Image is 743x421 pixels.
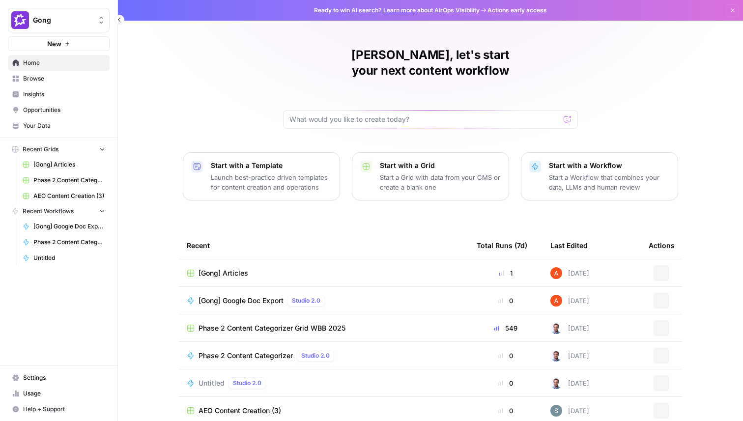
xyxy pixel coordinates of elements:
[33,253,105,262] span: Untitled
[187,406,461,416] a: AEO Content Creation (3)
[352,152,509,200] button: Start with a GridStart a Grid with data from your CMS or create a blank one
[8,71,110,86] a: Browse
[8,55,110,71] a: Home
[550,350,562,362] img: bf076u973kud3p63l3g8gndu11n6
[18,157,110,172] a: [Gong] Articles
[8,102,110,118] a: Opportunities
[23,106,105,114] span: Opportunities
[33,238,105,247] span: Phase 2 Content Categorizer
[187,295,461,307] a: [Gong] Google Doc ExportStudio 2.0
[8,386,110,401] a: Usage
[187,268,461,278] a: [Gong] Articles
[550,350,589,362] div: [DATE]
[380,161,501,170] p: Start with a Grid
[23,74,105,83] span: Browse
[18,234,110,250] a: Phase 2 Content Categorizer
[199,351,293,361] span: Phase 2 Content Categorizer
[549,172,670,192] p: Start a Workflow that combines your data, LLMs and human review
[18,250,110,266] a: Untitled
[18,188,110,204] a: AEO Content Creation (3)
[301,351,330,360] span: Studio 2.0
[23,389,105,398] span: Usage
[550,295,589,307] div: [DATE]
[8,401,110,417] button: Help + Support
[199,268,248,278] span: [Gong] Articles
[23,373,105,382] span: Settings
[550,232,588,259] div: Last Edited
[550,322,562,334] img: bf076u973kud3p63l3g8gndu11n6
[23,90,105,99] span: Insights
[33,15,92,25] span: Gong
[8,8,110,32] button: Workspace: Gong
[187,350,461,362] a: Phase 2 Content CategorizerStudio 2.0
[187,323,461,333] a: Phase 2 Content Categorizer Grid WBB 2025
[187,377,461,389] a: UntitledStudio 2.0
[487,6,547,15] span: Actions early access
[199,296,284,306] span: [Gong] Google Doc Export
[550,322,589,334] div: [DATE]
[550,377,589,389] div: [DATE]
[383,6,416,14] a: Learn more
[8,36,110,51] button: New
[33,176,105,185] span: Phase 2 Content Categorizer Grid WBB 2025
[8,204,110,219] button: Recent Workflows
[550,295,562,307] img: cje7zb9ux0f2nqyv5qqgv3u0jxek
[199,406,281,416] span: AEO Content Creation (3)
[18,219,110,234] a: [Gong] Google Doc Export
[289,114,560,124] input: What would you like to create today?
[477,323,535,333] div: 549
[33,192,105,200] span: AEO Content Creation (3)
[23,121,105,130] span: Your Data
[183,152,340,200] button: Start with a TemplateLaunch best-practice driven templates for content creation and operations
[11,11,29,29] img: Gong Logo
[187,232,461,259] div: Recent
[233,379,261,388] span: Studio 2.0
[477,268,535,278] div: 1
[283,47,578,79] h1: [PERSON_NAME], let's start your next content workflow
[199,323,345,333] span: Phase 2 Content Categorizer Grid WBB 2025
[8,118,110,134] a: Your Data
[23,145,58,154] span: Recent Grids
[47,39,61,49] span: New
[211,172,332,192] p: Launch best-practice driven templates for content creation and operations
[33,222,105,231] span: [Gong] Google Doc Export
[23,405,105,414] span: Help + Support
[550,267,562,279] img: cje7zb9ux0f2nqyv5qqgv3u0jxek
[18,172,110,188] a: Phase 2 Content Categorizer Grid WBB 2025
[314,6,480,15] span: Ready to win AI search? about AirOps Visibility
[477,378,535,388] div: 0
[23,207,74,216] span: Recent Workflows
[550,377,562,389] img: bf076u973kud3p63l3g8gndu11n6
[649,232,675,259] div: Actions
[292,296,320,305] span: Studio 2.0
[550,405,589,417] div: [DATE]
[380,172,501,192] p: Start a Grid with data from your CMS or create a blank one
[550,405,562,417] img: w7f6q2jfcebns90hntjxsl93h3td
[477,406,535,416] div: 0
[8,86,110,102] a: Insights
[477,296,535,306] div: 0
[477,351,535,361] div: 0
[199,378,225,388] span: Untitled
[477,232,527,259] div: Total Runs (7d)
[23,58,105,67] span: Home
[211,161,332,170] p: Start with a Template
[8,370,110,386] a: Settings
[550,267,589,279] div: [DATE]
[8,142,110,157] button: Recent Grids
[549,161,670,170] p: Start with a Workflow
[521,152,678,200] button: Start with a WorkflowStart a Workflow that combines your data, LLMs and human review
[33,160,105,169] span: [Gong] Articles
